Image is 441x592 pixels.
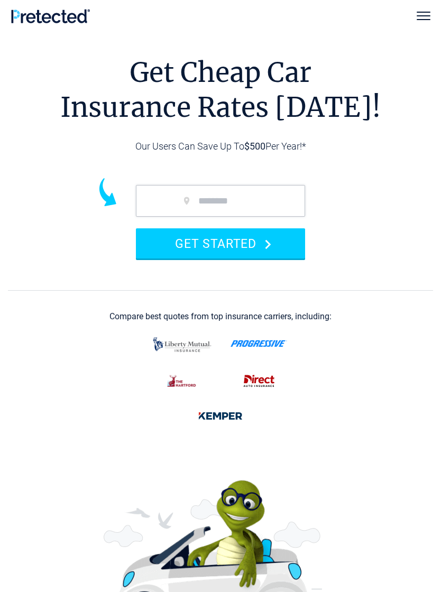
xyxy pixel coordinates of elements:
[192,405,249,427] img: kemper
[150,332,214,357] img: progressive
[244,141,265,152] strong: $500
[231,340,287,347] img: progressive
[109,312,332,321] div: Compare best quotes from top insurance carriers, including:
[60,125,381,174] h2: Our Users Can Save Up To Per Year!*
[11,9,90,23] img: Pretected Logo
[161,370,203,392] img: thehartford
[136,228,305,258] button: GET STARTED
[60,55,381,125] h1: Get Cheap Car Insurance Rates [DATE]!
[238,370,280,392] img: direct
[136,185,305,217] input: zip code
